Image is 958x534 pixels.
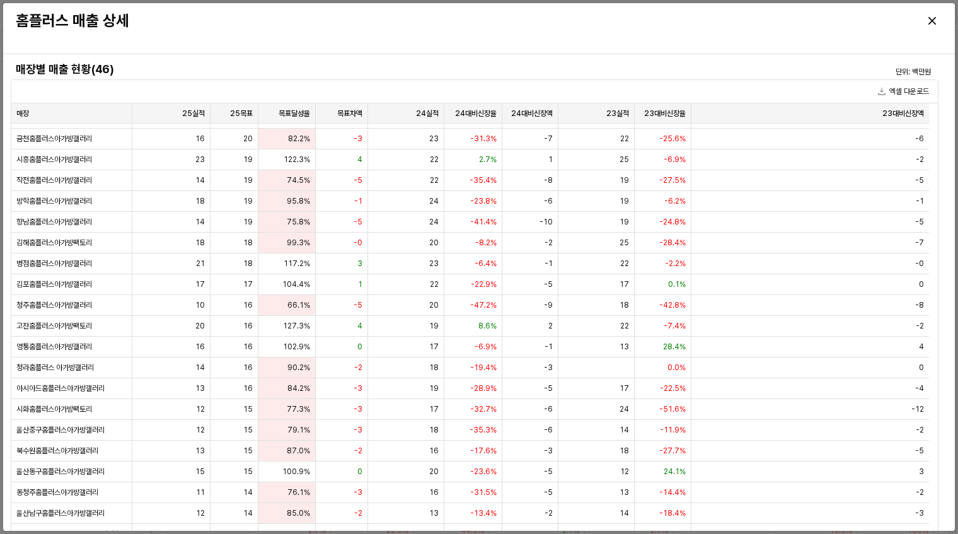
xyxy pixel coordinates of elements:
[287,404,310,414] span: 77.3%
[195,238,205,248] span: 18
[287,238,310,248] span: 99.3%
[354,383,362,393] span: -3
[195,300,205,310] span: 10
[16,446,98,456] span: 북수원홈플러스아가방갤러리
[540,217,553,227] span: -10
[429,446,439,456] span: 16
[544,383,553,393] span: -5
[620,279,629,289] span: 17
[659,446,686,456] span: -27.7%
[606,108,629,118] span: 23실적
[430,279,439,289] span: 22
[470,487,497,497] span: -31.5%
[915,446,924,456] span: -5
[620,217,629,227] span: 19
[279,108,310,118] span: 목표달성율
[16,300,92,310] span: 청주홈플러스아가방갤러리
[545,342,553,352] span: -1
[243,487,253,497] span: 14
[479,154,497,165] span: 2.7%
[915,238,924,248] span: -7
[470,404,497,414] span: -32.7%
[16,487,98,497] span: 동청주홈플러스아가방갤러리
[16,108,29,118] span: 매장
[429,425,439,435] span: 18
[287,196,310,206] span: 95.8%
[470,363,497,373] span: -19.4%
[287,217,310,227] span: 75.8%
[792,66,931,78] p: 단위: 백만원
[620,134,629,144] span: 22
[243,154,253,165] span: 19
[357,154,362,165] span: 4
[287,508,310,518] span: 85.0%
[196,508,205,518] span: 12
[182,108,205,118] span: 25실적
[544,425,553,435] span: -6
[916,425,924,435] span: -2
[659,300,686,310] span: -42.8%
[915,383,924,393] span: -4
[354,363,362,373] span: -2
[16,12,708,30] h3: 홈플러스 매출 상세
[16,467,105,477] span: 울산동구홈플러스아가방갤러리
[16,238,92,248] span: 김해홈플러스아가방팩토리
[243,508,253,518] span: 14
[243,300,253,310] span: 16
[16,363,94,373] span: 청라홈플러스 아가방갤러리
[659,238,686,248] span: -28.4%
[354,446,362,456] span: -2
[430,175,439,185] span: 22
[544,175,553,185] span: -8
[664,467,686,477] span: 24.1%
[668,279,686,289] span: 0.1%
[545,238,553,248] span: -2
[470,425,497,435] span: -35.3%
[475,342,497,352] span: -6.9%
[337,108,362,118] span: 목표차액
[358,279,362,289] span: 1
[620,425,629,435] span: 14
[644,108,686,118] span: 23대비신장율
[16,508,105,518] span: 울산남구홈플러스아가방갤러리
[195,383,205,393] span: 13
[915,175,924,185] span: -5
[915,134,924,144] span: -6
[284,154,310,165] span: 122.3%
[664,154,686,165] span: -6.9%
[544,134,553,144] span: -7
[243,467,253,477] span: 15
[544,363,553,373] span: -3
[196,487,205,497] span: 11
[429,238,439,248] span: 20
[919,342,924,352] span: 4
[911,404,924,414] span: -12
[429,196,439,206] span: 24
[545,508,553,518] span: -2
[664,196,686,206] span: -6.2%
[429,342,439,352] span: 17
[916,154,924,165] span: -2
[620,383,629,393] span: 17
[243,446,253,456] span: 15
[287,487,310,497] span: 76.1%
[195,279,205,289] span: 17
[354,300,362,310] span: -5
[664,321,686,331] span: -7.4%
[357,467,362,477] span: 0
[243,363,253,373] span: 16
[429,134,439,144] span: 23
[195,196,205,206] span: 18
[659,508,686,518] span: -18.4%
[16,383,105,393] span: 아시아드홈플러스아가방갤러리
[919,467,924,477] span: 3
[16,321,92,331] span: 고잔홈플러스아가방팩토리
[620,175,629,185] span: 19
[196,404,205,414] span: 12
[282,467,310,477] span: 100.9%
[354,508,362,518] span: -2
[873,84,934,99] button: 엑셀 다운로드
[478,321,497,331] span: 8.6%
[429,383,439,393] span: 19
[511,108,553,118] span: 24대비신장액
